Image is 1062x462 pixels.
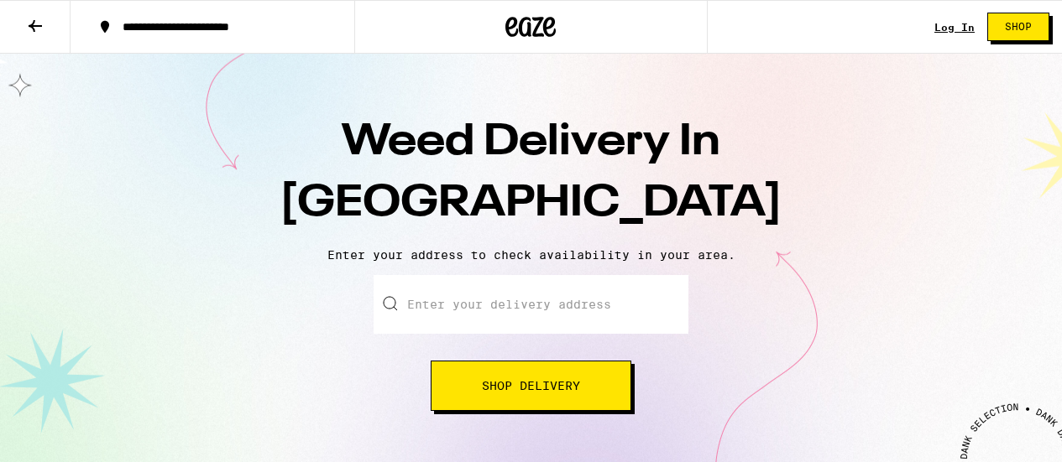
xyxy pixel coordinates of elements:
a: Log In [934,22,975,33]
h1: Weed Delivery In [238,112,825,235]
span: [GEOGRAPHIC_DATA] [280,182,782,226]
span: Shop [1005,22,1032,32]
input: Enter your delivery address [374,275,688,334]
a: Shop [975,13,1062,41]
span: Shop Delivery [482,380,580,392]
p: Enter your address to check availability in your area. [17,248,1045,262]
button: Shop [987,13,1049,41]
button: Shop Delivery [431,361,631,411]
